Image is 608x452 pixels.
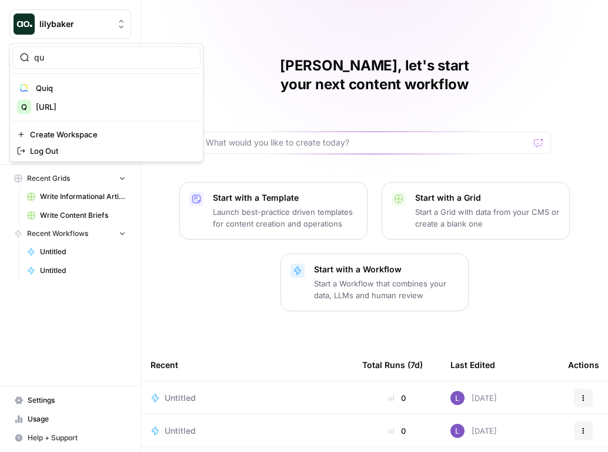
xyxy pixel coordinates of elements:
span: Write Informational Article [40,191,126,202]
span: Quiq [36,82,191,94]
button: Start with a TemplateLaunch best-practice driven templates for content creation and operations [179,182,368,240]
input: Search Workspaces [34,52,193,63]
span: Q [21,101,27,113]
div: 0 [362,392,432,404]
a: Write Content Briefs [22,206,131,225]
p: Start a Grid with data from your CMS or create a blank one [415,206,560,230]
img: rn7sh892ioif0lo51687sih9ndqw [450,391,465,405]
div: Actions [568,349,599,381]
button: Workspace: lilybaker [9,9,131,39]
span: Usage [28,414,126,424]
a: Untitled [151,392,343,404]
a: Untitled [22,261,131,280]
a: Usage [9,410,131,429]
span: Log Out [30,145,191,157]
h1: [PERSON_NAME], let's start your next content workflow [198,56,551,94]
span: Create Workspace [30,129,191,140]
div: Last Edited [450,349,495,381]
div: 0 [362,425,432,437]
span: lilybaker [39,18,111,30]
a: Untitled [151,425,343,437]
p: Start a Workflow that combines your data, LLMs and human review [314,278,459,301]
button: Start with a GridStart a Grid with data from your CMS or create a blank one [382,182,570,240]
span: Untitled [40,247,126,257]
span: [URL] [36,101,191,113]
span: Untitled [165,425,196,437]
div: Workspace: lilybaker [9,43,203,162]
div: [DATE] [450,424,497,438]
p: Start with a Template [213,192,358,204]
a: Create Workspace [12,126,201,143]
p: Launch best-practice driven templates for content creation and operations [213,206,358,230]
div: Total Runs (7d) [362,349,423,381]
span: Write Content Briefs [40,210,126,221]
button: Recent Grids [9,170,131,187]
span: Recent Grids [27,173,70,184]
button: Start with a WorkflowStart a Workflow that combines your data, LLMs and human review [280,254,469,311]
p: Start with a Grid [415,192,560,204]
img: rn7sh892ioif0lo51687sih9ndqw [450,424,465,438]
input: What would you like to create today? [206,137,529,149]
span: Help + Support [28,433,126,443]
span: Settings [28,395,126,406]
div: [DATE] [450,391,497,405]
a: Settings [9,391,131,410]
button: Recent Workflows [9,225,131,242]
img: Quiq Logo [17,81,31,95]
img: lilybaker Logo [14,14,35,35]
div: Recent [151,349,343,381]
a: Untitled [22,242,131,261]
span: Recent Workflows [27,228,88,239]
button: Help + Support [9,429,131,447]
span: Untitled [165,392,196,404]
a: Write Informational Article [22,187,131,206]
span: Untitled [40,265,126,276]
a: Log Out [12,143,201,159]
p: Start with a Workflow [314,264,459,275]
